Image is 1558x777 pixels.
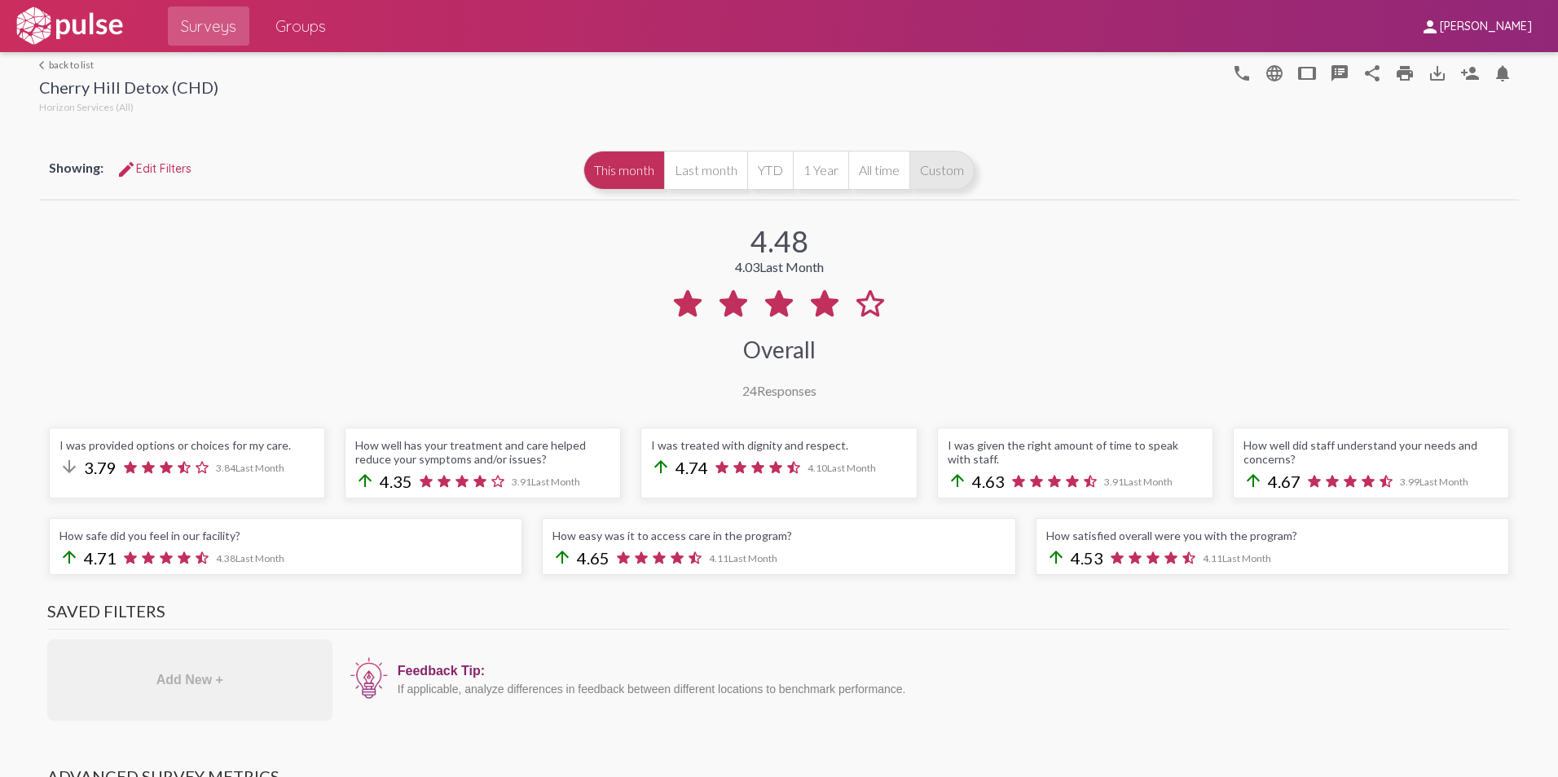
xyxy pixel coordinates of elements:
[909,151,975,190] button: Custom
[1046,547,1066,567] mat-icon: arrow_upward
[84,458,117,477] span: 3.79
[39,60,49,70] mat-icon: arrow_back_ios
[1243,471,1263,490] mat-icon: arrow_upward
[380,472,412,491] span: 4.35
[1268,472,1301,491] span: 4.67
[1400,476,1468,488] span: 3.99
[1226,56,1258,89] button: language
[1421,56,1454,89] button: Download
[262,7,339,46] a: Groups
[1297,64,1317,83] mat-icon: tablet
[1071,548,1103,568] span: 4.53
[1389,56,1421,89] a: print
[47,601,1511,630] h3: Saved Filters
[531,476,580,488] span: Last Month
[168,7,249,46] a: Surveys
[1486,56,1519,89] button: Bell
[398,664,1503,678] div: Feedback Tip:
[1104,476,1173,488] span: 3.91
[59,529,512,542] div: How safe did you feel in our facility?
[583,151,664,190] button: This month
[84,548,117,568] span: 4.71
[1420,17,1440,37] mat-icon: person
[759,259,824,274] span: Last Month
[1395,64,1415,83] mat-icon: print
[972,472,1005,491] span: 4.63
[1265,64,1284,83] mat-icon: language
[349,656,389,701] img: icon12.png
[216,552,284,564] span: 4.38
[735,259,824,274] div: 4.03
[1243,438,1499,466] div: How well did staff understand your needs and concerns?
[676,458,708,477] span: 4.74
[13,6,125,46] img: white-logo.svg
[1330,64,1349,83] mat-icon: speaker_notes
[1124,476,1173,488] span: Last Month
[1362,64,1382,83] mat-icon: Share
[117,161,191,176] span: Edit Filters
[355,438,610,466] div: How well has your treatment and care helped reduce your symptoms and/or issues?
[1460,64,1480,83] mat-icon: Person
[59,457,79,476] mat-icon: arrow_downward
[1356,56,1389,89] button: Share
[1323,56,1356,89] button: speaker_notes
[39,101,134,113] span: Horizon Services (All)
[948,471,967,490] mat-icon: arrow_upward
[1419,476,1468,488] span: Last Month
[103,154,205,183] button: Edit FiltersEdit Filters
[728,552,777,564] span: Last Month
[1232,64,1252,83] mat-icon: language
[793,151,848,190] button: 1 Year
[181,11,236,41] span: Surveys
[39,59,218,71] a: back to list
[664,151,747,190] button: Last month
[552,547,572,567] mat-icon: arrow_upward
[1407,11,1545,41] button: [PERSON_NAME]
[216,462,284,474] span: 3.84
[1493,64,1512,83] mat-icon: Bell
[355,471,375,490] mat-icon: arrow_upward
[512,476,580,488] span: 3.91
[750,223,808,259] div: 4.48
[827,462,876,474] span: Last Month
[1291,56,1323,89] button: tablet
[743,336,816,363] div: Overall
[651,457,671,476] mat-icon: arrow_upward
[742,383,816,398] div: Responses
[709,552,777,564] span: 4.11
[117,160,136,179] mat-icon: Edit Filters
[1440,20,1532,34] span: [PERSON_NAME]
[1428,64,1447,83] mat-icon: Download
[275,11,326,41] span: Groups
[1258,56,1291,89] button: language
[552,529,1005,542] div: How easy was it to access care in the program?
[59,547,79,567] mat-icon: arrow_upward
[59,438,315,452] div: I was provided options or choices for my care.
[1203,552,1271,564] span: 4.11
[49,160,103,175] span: Showing:
[235,462,284,474] span: Last Month
[39,77,218,101] div: Cherry Hill Detox (CHD)
[47,639,332,721] div: Add New +
[577,548,610,568] span: 4.65
[235,552,284,564] span: Last Month
[398,683,1503,696] div: If applicable, analyze differences in feedback between different locations to benchmark performance.
[808,462,876,474] span: 4.10
[651,438,906,452] div: I was treated with dignity and respect.
[848,151,909,190] button: All time
[742,383,757,398] span: 24
[747,151,793,190] button: YTD
[1222,552,1271,564] span: Last Month
[1454,56,1486,89] button: Person
[1046,529,1499,542] div: How satisfied overall were you with the program?
[948,438,1203,466] div: I was given the right amount of time to speak with staff.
